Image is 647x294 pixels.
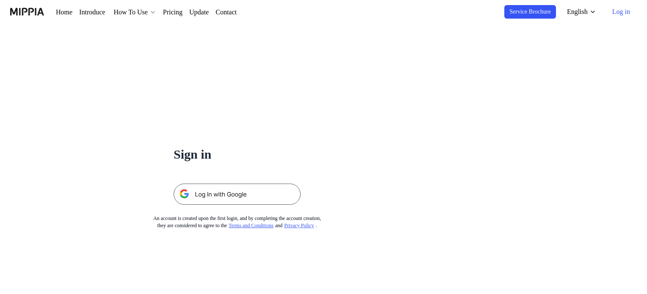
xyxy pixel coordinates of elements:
[118,7,166,17] button: How To Use
[173,7,194,17] a: Pricing
[201,7,224,17] a: Update
[230,7,256,17] a: Contact
[174,146,301,163] h1: Sign in
[118,7,159,17] div: How To Use
[81,7,111,17] a: Introduce
[497,5,554,19] button: Service Brochure
[295,223,327,228] a: Privacy Policy
[56,7,74,17] a: Home
[563,7,588,17] div: English
[139,215,335,229] div: An account is created upon the first login, and by completing the account creation, they are cons...
[558,3,600,20] button: English
[174,184,301,205] img: 구글 로그인 버튼
[229,223,282,228] a: Terms and Conditions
